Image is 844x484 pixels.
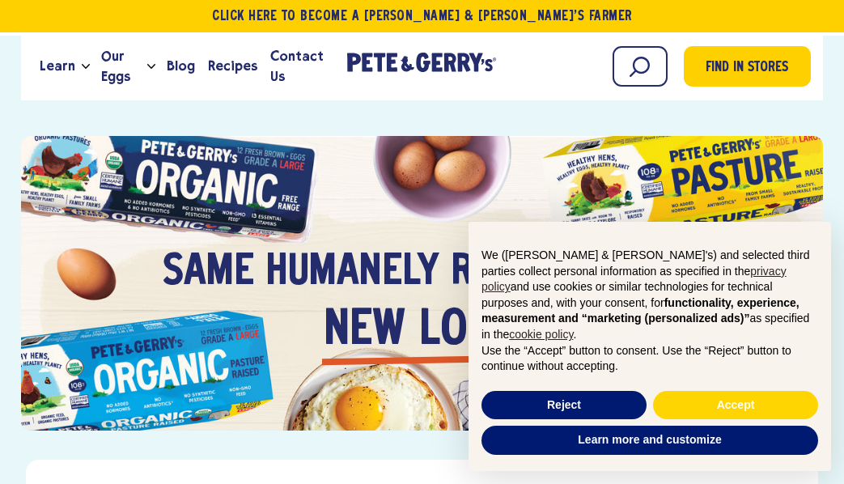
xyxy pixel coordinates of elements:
div: Notice [456,209,844,484]
a: Learn [33,45,82,88]
a: Contact Us [264,45,331,88]
button: Reject [481,391,647,420]
a: Blog [160,45,201,88]
button: Learn more and customize [481,426,818,455]
h3: Same humanely raised eggs, [163,191,682,299]
span: Contact Us [270,46,324,87]
span: Blog [167,56,195,76]
button: Accept [653,391,818,420]
p: Use the “Accept” button to consent. Use the “Reject” button to continue without accepting. [481,343,818,375]
button: Open the dropdown menu for Our Eggs [147,64,155,70]
input: Search [613,46,668,87]
a: Our Eggs [95,45,147,88]
a: Find in Stores [684,46,811,87]
em: new look [324,300,520,363]
span: Recipes [208,56,257,76]
button: Open the dropdown menu for Learn [82,64,90,70]
span: Learn [40,56,75,76]
span: Our Eggs [101,46,141,87]
a: cookie policy [509,328,573,341]
p: We ([PERSON_NAME] & [PERSON_NAME]'s) and selected third parties collect personal information as s... [481,248,818,343]
a: Recipes [201,45,264,88]
span: Find in Stores [706,57,788,79]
